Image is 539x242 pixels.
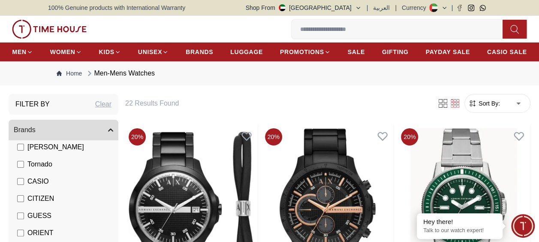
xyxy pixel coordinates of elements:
button: Shop From[GEOGRAPHIC_DATA] [246,3,361,12]
span: | [367,3,368,12]
span: Brands [14,125,36,135]
a: CASIO SALE [487,44,527,60]
div: Currency [402,3,430,12]
div: Hey there! [423,218,496,226]
span: UNISEX [138,48,162,56]
span: Tornado [27,159,52,169]
a: Instagram [468,5,474,11]
img: ... [12,20,87,39]
span: CASIO [27,176,49,187]
span: LUGGAGE [230,48,263,56]
a: MEN [12,44,33,60]
span: WOMEN [50,48,75,56]
button: العربية [373,3,390,12]
a: PROMOTIONS [280,44,331,60]
h3: Filter By [15,99,50,109]
a: PAYDAY SALE [425,44,470,60]
a: LUGGAGE [230,44,263,60]
span: KIDS [99,48,114,56]
span: BRANDS [186,48,213,56]
span: CASIO SALE [487,48,527,56]
span: Sort By: [477,99,500,108]
input: Tornado [17,161,24,168]
img: United Arab Emirates [279,4,286,11]
div: Chat Widget [511,214,535,238]
button: Sort By: [468,99,500,108]
a: SALE [348,44,365,60]
span: GUESS [27,211,51,221]
span: PROMOTIONS [280,48,324,56]
input: [PERSON_NAME] [17,144,24,151]
a: WOMEN [50,44,82,60]
span: | [451,3,453,12]
span: 20 % [129,128,146,145]
span: PAYDAY SALE [425,48,470,56]
a: BRANDS [186,44,213,60]
a: Facebook [456,5,463,11]
span: CITIZEN [27,194,54,204]
a: KIDS [99,44,121,60]
input: ORIENT [17,230,24,236]
span: ORIENT [27,228,53,238]
span: SALE [348,48,365,56]
input: GUESS [17,212,24,219]
div: Men-Mens Watches [85,68,155,79]
span: 100% Genuine products with International Warranty [48,3,185,12]
a: GIFTING [382,44,409,60]
p: Talk to our watch expert! [423,227,496,234]
span: 20 % [265,128,282,145]
div: Clear [95,99,111,109]
a: Whatsapp [479,5,486,11]
span: GIFTING [382,48,409,56]
span: 20 % [401,128,418,145]
span: | [395,3,397,12]
span: [PERSON_NAME] [27,142,84,152]
input: CASIO [17,178,24,185]
a: UNISEX [138,44,169,60]
h6: 22 Results Found [125,98,427,109]
input: CITIZEN [17,195,24,202]
a: Home [57,69,82,78]
button: Brands [9,120,118,140]
span: MEN [12,48,27,56]
nav: Breadcrumb [48,61,491,85]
